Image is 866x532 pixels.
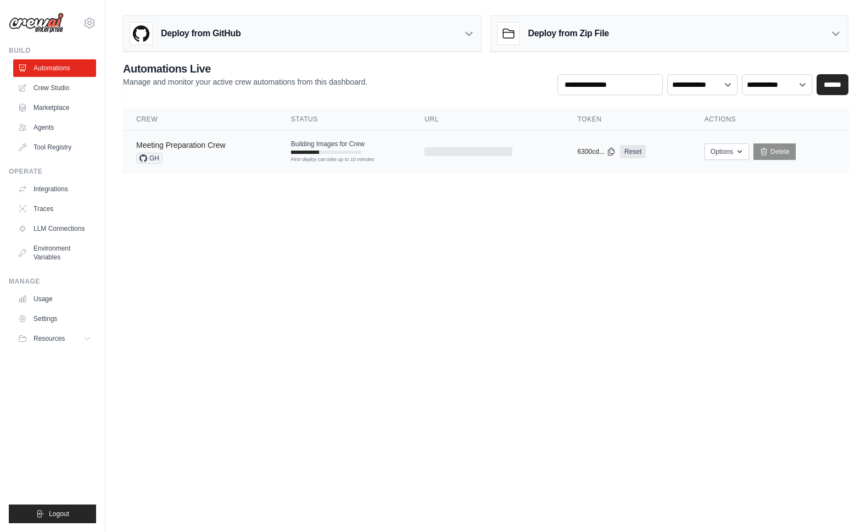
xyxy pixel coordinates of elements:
h3: Deploy from Zip File [528,27,609,40]
button: Logout [9,505,96,523]
a: Meeting Preparation Crew [136,141,226,149]
span: Building Images for Crew [291,140,365,148]
a: Traces [13,200,96,218]
div: Build [9,46,96,55]
iframe: Chat Widget [811,479,866,532]
div: First deploy can take up to 10 minutes [291,156,361,164]
img: Logo [9,13,64,34]
a: Delete [753,143,796,160]
a: Integrations [13,180,96,198]
img: GitHub Logo [130,23,152,45]
button: Options [705,143,749,160]
th: URL [411,108,564,131]
a: Settings [13,310,96,328]
a: Reset [620,145,646,158]
a: Agents [13,119,96,136]
span: GH [136,153,163,164]
a: Automations [13,59,96,77]
th: Token [565,108,691,131]
a: Environment Variables [13,240,96,266]
th: Status [278,108,412,131]
th: Crew [123,108,278,131]
p: Manage and monitor your active crew automations from this dashboard. [123,76,367,87]
a: LLM Connections [13,220,96,237]
a: Crew Studio [13,79,96,97]
th: Actions [691,108,848,131]
span: Resources [33,334,65,343]
h3: Deploy from GitHub [161,27,241,40]
div: Operate [9,167,96,176]
a: Marketplace [13,99,96,117]
div: Manage [9,277,96,286]
button: 6300cd... [578,147,616,156]
a: Tool Registry [13,138,96,156]
span: Logout [49,509,69,518]
h2: Automations Live [123,61,367,76]
button: Resources [13,330,96,347]
a: Usage [13,290,96,308]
